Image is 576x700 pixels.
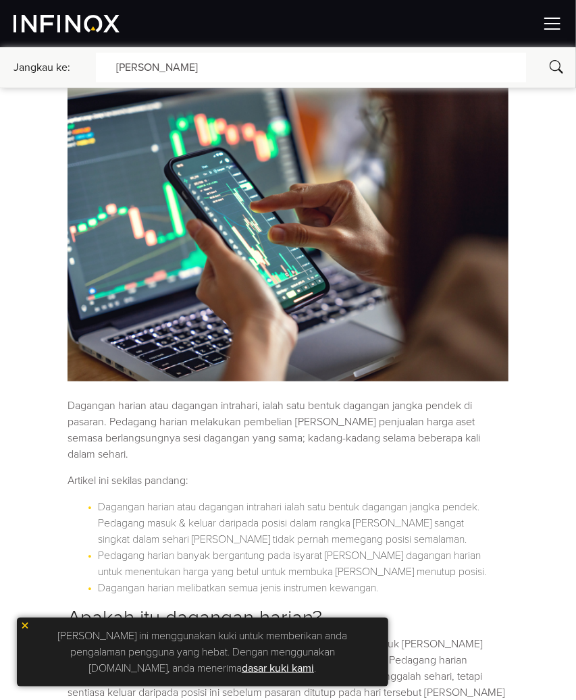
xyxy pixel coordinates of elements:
[68,398,508,462] p: Dagangan harian atau dagangan intrahari, ialah satu bentuk dagangan jangka pendek di pasaran. Ped...
[98,547,495,580] li: Pedagang harian banyak bergantung pada isyarat [PERSON_NAME] dagangan harian untuk menentukan har...
[14,59,96,76] div: Jangkau ke:
[24,624,382,680] p: [PERSON_NAME] ini menggunakan kuki untuk memberikan anda pengalaman pengguna yang hebat. Dengan m...
[242,662,314,675] a: dasar kuki kami
[68,473,508,489] p: Artikel ini sekilas pandang:
[98,580,495,596] li: Dagangan harian melibatkan semua jenis instrumen kewangan.
[68,606,508,631] h2: Apakah itu dagangan harian?
[96,53,527,82] div: [PERSON_NAME]
[98,499,495,547] li: Dagangan harian atau dagangan intrahari ialah satu bentuk dagangan jangka pendek. Pedagang masuk ...
[20,621,30,630] img: yellow close icon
